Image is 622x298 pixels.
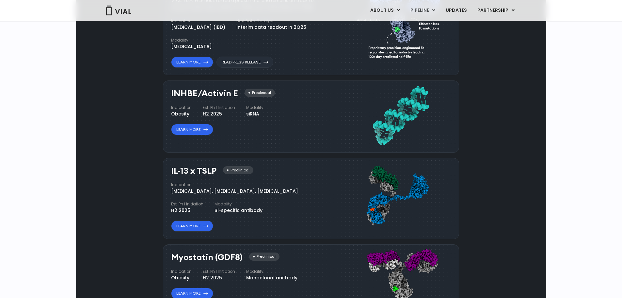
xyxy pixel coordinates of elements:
[171,269,192,274] h4: Indication
[215,201,263,207] h4: Modality
[246,111,263,117] div: siRNA
[171,111,192,117] div: Obesity
[203,274,235,281] div: H2 2025
[203,105,235,111] h4: Est. Ph I Initiation
[236,24,306,31] div: Interim data readout in 2Q25
[171,37,212,43] h4: Modality
[246,105,263,111] h4: Modality
[171,124,213,135] a: Learn More
[203,111,235,117] div: H2 2025
[203,269,235,274] h4: Est. Ph I Initiation
[171,220,213,232] a: Learn More
[171,105,192,111] h4: Indication
[171,18,225,24] h4: Indication
[365,5,405,16] a: ABOUT USMenu Toggle
[171,24,225,31] div: [MEDICAL_DATA] (IBD)
[171,274,192,281] div: Obesity
[215,207,263,214] div: Bi-specific antibody
[223,166,253,174] div: Preclinical
[236,18,306,24] h4: Next Data Catalyst
[171,207,203,214] div: H2 2025
[245,89,275,97] div: Preclinical
[171,57,213,68] a: Learn More
[171,188,298,195] div: [MEDICAL_DATA], [MEDICAL_DATA], [MEDICAL_DATA]
[472,5,520,16] a: PARTNERSHIPMenu Toggle
[171,182,298,188] h4: Indication
[440,5,472,16] a: UPDATES
[171,201,203,207] h4: Est. Ph I Initiation
[105,6,132,15] img: Vial Logo
[171,166,216,176] h3: IL-13 x TSLP
[171,89,238,98] h3: INHBE/Activin E
[405,5,440,16] a: PIPELINEMenu Toggle
[249,253,279,261] div: Preclinical
[216,57,273,68] a: Read Press Release
[246,269,297,274] h4: Modality
[246,274,297,281] div: Monoclonal anitbody
[171,43,212,50] div: [MEDICAL_DATA]
[171,253,243,262] h3: Myostatin (GDF8)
